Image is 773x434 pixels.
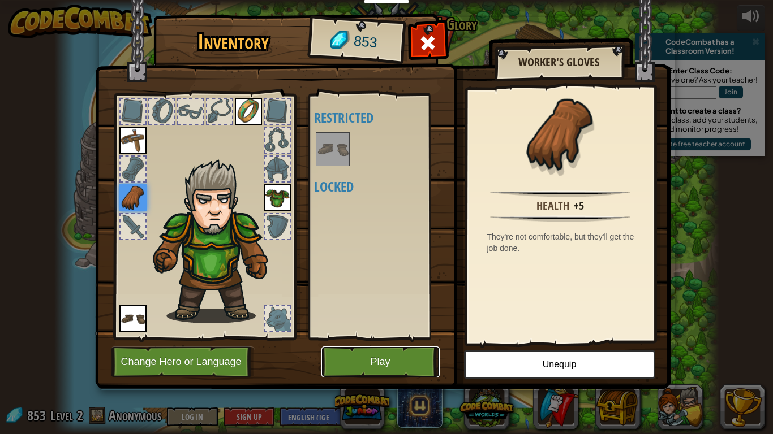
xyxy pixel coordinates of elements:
[119,127,147,154] img: portrait.png
[321,346,440,377] button: Play
[314,110,448,125] h4: Restricted
[353,31,378,53] span: 853
[317,133,349,165] img: portrait.png
[235,98,262,125] img: portrait.png
[506,56,612,68] h2: Worker's Gloves
[314,179,448,194] h4: Locked
[111,346,255,377] button: Change Hero or Language
[264,184,291,211] img: portrait.png
[574,198,584,214] div: +5
[487,231,639,254] div: They're not comfortable, but they'll get the job done.
[161,30,306,54] h1: Inventory
[464,350,655,379] button: Unequip
[490,215,630,222] img: hr.png
[523,97,597,171] img: portrait.png
[490,190,630,197] img: hr.png
[119,184,147,211] img: portrait.png
[148,159,286,323] img: hair_m2.png
[119,305,147,332] img: portrait.png
[536,198,569,214] div: Health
